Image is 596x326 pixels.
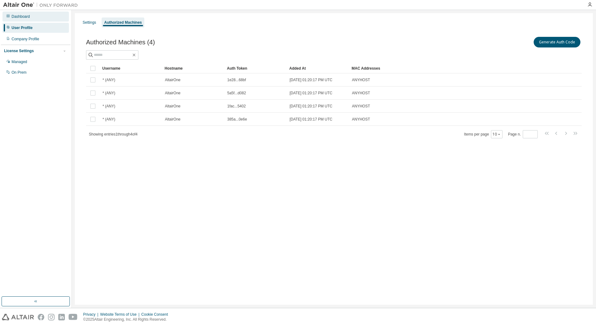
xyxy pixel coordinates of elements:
div: Authorized Machines [104,20,142,25]
span: [DATE] 01:20:17 PM UTC [290,104,332,109]
span: ANYHOST [352,77,370,82]
span: 5a5f...d082 [227,91,246,96]
span: AltairOne [165,77,180,82]
span: [DATE] 01:20:17 PM UTC [290,77,332,82]
span: AltairOne [165,91,180,96]
div: Added At [289,63,347,73]
div: Dashboard [12,14,30,19]
img: Altair One [3,2,81,8]
span: 1fac...5402 [227,104,246,109]
span: AltairOne [165,104,180,109]
span: Authorized Machines (4) [86,39,155,46]
span: 1e28...68bf [227,77,246,82]
span: ANYHOST [352,117,370,122]
div: Website Terms of Use [100,312,141,317]
p: © 2025 Altair Engineering, Inc. All Rights Reserved. [83,317,172,322]
span: ANYHOST [352,91,370,96]
span: Showing entries 1 through 4 of 4 [89,132,137,136]
button: Generate Auth Code [534,37,580,47]
span: * (ANY) [103,91,115,96]
img: youtube.svg [69,314,78,320]
div: Username [102,63,160,73]
span: 385a...0e6e [227,117,247,122]
div: Auth Token [227,63,284,73]
span: Items per page [464,130,502,138]
span: Page n. [508,130,538,138]
span: * (ANY) [103,77,115,82]
div: License Settings [4,48,34,53]
img: altair_logo.svg [2,314,34,320]
div: User Profile [12,25,32,30]
div: Privacy [83,312,100,317]
img: linkedin.svg [58,314,65,320]
span: [DATE] 01:20:17 PM UTC [290,117,332,122]
span: ANYHOST [352,104,370,109]
span: AltairOne [165,117,180,122]
div: MAC Addresses [352,63,516,73]
img: facebook.svg [38,314,44,320]
span: * (ANY) [103,117,115,122]
div: Settings [83,20,96,25]
img: instagram.svg [48,314,55,320]
span: [DATE] 01:20:17 PM UTC [290,91,332,96]
span: * (ANY) [103,104,115,109]
div: Cookie Consent [141,312,171,317]
button: 10 [493,132,501,137]
div: Company Profile [12,37,39,42]
div: On Prem [12,70,26,75]
div: Hostname [165,63,222,73]
div: Managed [12,59,27,64]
